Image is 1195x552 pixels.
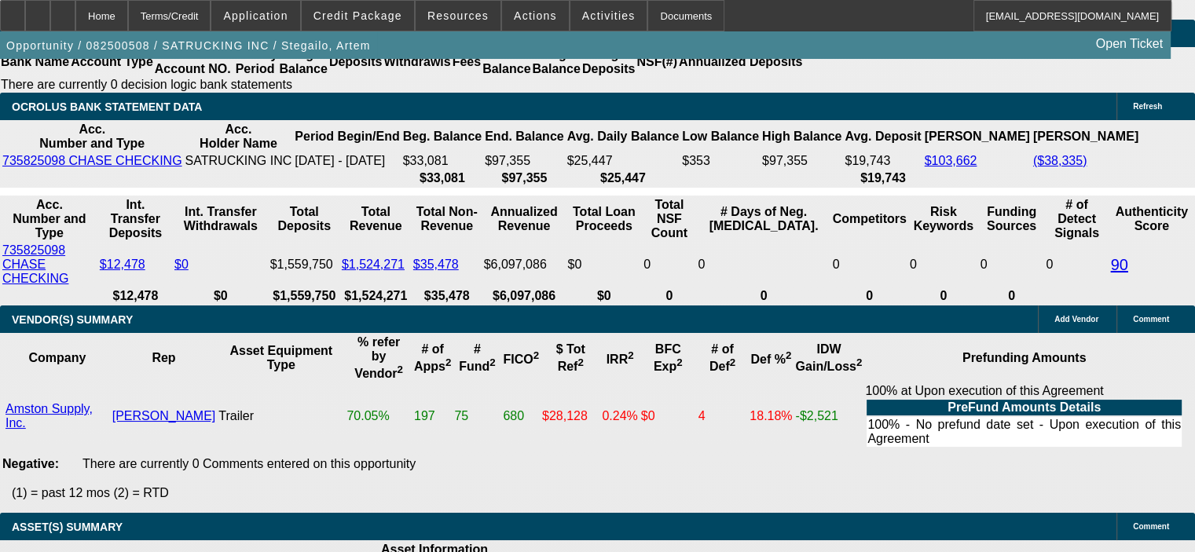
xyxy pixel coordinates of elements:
p: (1) = past 12 mos (2) = RTD [12,486,1195,500]
th: Int. Transfer Deposits [99,197,172,241]
th: $33,081 [402,170,482,186]
span: VENDOR(S) SUMMARY [12,313,133,326]
th: Authenticity Score [1109,197,1193,241]
button: Credit Package [302,1,414,31]
a: $0 [174,258,189,271]
td: 0 [643,243,695,287]
th: Avg. Balance [531,47,581,77]
th: End. Balance [482,47,531,77]
th: Total Loan Proceeds [566,197,641,241]
th: Avg. Deposits [581,47,636,77]
td: $97,355 [761,153,842,169]
button: Activities [570,1,647,31]
th: $19,743 [844,170,922,186]
th: Annualized Deposits [678,47,803,77]
span: Comment [1133,522,1169,531]
td: 0 [697,243,830,287]
td: 0 [1045,243,1108,287]
a: ($38,335) [1033,154,1087,167]
a: $12,478 [100,258,145,271]
th: End. Balance [484,122,564,152]
th: Fees [452,47,482,77]
span: Credit Package [313,9,402,22]
th: NSF(#) [636,47,678,77]
sup: 2 [628,349,633,361]
th: Beg. Balance [402,122,482,152]
th: Low Balance [681,122,760,152]
sup: 2 [786,349,791,361]
th: Annualized Revenue [483,197,566,241]
th: $0 [566,288,641,304]
a: [PERSON_NAME] [112,409,216,422]
sup: 2 [489,356,495,368]
td: Trailer [218,383,344,449]
b: Rep [152,351,175,364]
sup: 2 [445,356,451,368]
a: $103,662 [925,154,977,167]
span: Add Vendor [1054,315,1098,324]
sup: 2 [856,356,862,368]
sup: 2 [398,364,403,375]
th: Withdrawls [383,47,451,77]
b: IDW Gain/Loss [795,342,862,373]
a: Amston Supply, Inc. [5,402,93,430]
th: 0 [980,288,1044,304]
th: Total Non-Revenue [412,197,482,241]
td: 4 [698,383,748,449]
th: $12,478 [99,288,172,304]
span: ASSET(S) SUMMARY [12,521,123,533]
th: Total Revenue [341,197,411,241]
a: 735825098 CHASE CHECKING [2,154,182,167]
th: $0 [174,288,268,304]
th: Int. Transfer Withdrawals [174,197,268,241]
sup: 2 [577,356,583,368]
sup: 2 [730,356,735,368]
td: $25,447 [566,153,680,169]
div: $6,097,086 [484,258,565,272]
a: 90 [1110,256,1127,273]
span: OCROLUS BANK STATEMENT DATA [12,101,202,113]
th: Funding Sources [980,197,1044,241]
b: PreFund Amounts Details [948,400,1101,414]
a: $35,478 [413,258,459,271]
td: 70.05% [346,383,412,449]
th: High Balance [761,122,842,152]
td: 100% - No prefund date set - Upon execution of this Agreement [867,417,1182,447]
button: Actions [502,1,569,31]
b: BFC Exp [654,342,683,373]
th: $6,097,086 [483,288,566,304]
a: 735825098 CHASE CHECKING [2,243,68,285]
td: 0 [832,243,907,287]
th: $1,559,750 [269,288,339,304]
th: Avg. Deposit [844,122,922,152]
b: % refer by Vendor [354,335,403,380]
td: SATRUCKING INC [185,153,293,169]
b: # of Apps [414,342,451,373]
td: 0 [909,243,978,287]
th: # Days of Neg. [MEDICAL_DATA]. [697,197,830,241]
th: Risk Keywords [909,197,978,241]
span: Actions [514,9,557,22]
b: FICO [503,353,539,366]
td: [DATE] - [DATE] [294,153,400,169]
th: Avg. Daily Balance [566,122,680,152]
b: Prefunding Amounts [962,351,1087,364]
sup: 2 [676,356,682,368]
th: Acc. Number and Type [2,197,97,241]
div: 100% at Upon execution of this Agreement [865,384,1183,448]
th: Acc. Holder Name [185,122,293,152]
th: [PERSON_NAME] [924,122,1031,152]
span: Application [223,9,288,22]
td: $353 [681,153,760,169]
td: $33,081 [402,153,482,169]
td: $0 [640,383,696,449]
td: 680 [502,383,540,449]
button: Application [211,1,299,31]
td: $0 [566,243,641,287]
th: 0 [697,288,830,304]
th: 0 [832,288,907,304]
td: 75 [453,383,500,449]
b: # of Def [709,342,735,373]
th: Period Begin/End [294,122,400,152]
th: $1,524,271 [341,288,411,304]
